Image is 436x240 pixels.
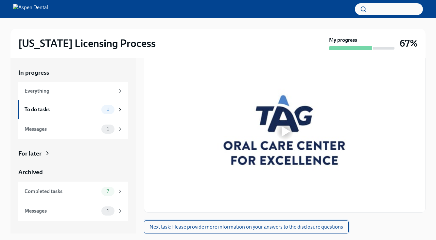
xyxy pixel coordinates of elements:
a: Completed tasks7 [18,182,128,201]
a: Messages1 [18,201,128,221]
a: To do tasks1 [18,100,128,119]
span: 1 [103,127,113,131]
a: In progress [18,68,128,77]
span: 1 [103,208,113,213]
div: Everything [25,87,114,95]
a: Archived [18,168,128,176]
img: Aspen Dental [13,4,48,14]
div: Messages [25,207,99,215]
button: Next task:Please provide more information on your answers to the disclosure questions [144,220,349,233]
span: 1 [103,107,113,112]
div: Messages [25,126,99,133]
div: For later [18,149,42,158]
a: Everything [18,82,128,100]
span: Next task : Please provide more information on your answers to the disclosure questions [149,224,343,230]
a: Messages1 [18,119,128,139]
h3: 67% [400,37,418,49]
strong: My progress [329,37,357,44]
div: To do tasks [25,106,99,113]
div: Completed tasks [25,188,99,195]
h2: [US_STATE] Licensing Process [18,37,156,50]
a: For later [18,149,128,158]
span: 7 [103,189,113,194]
